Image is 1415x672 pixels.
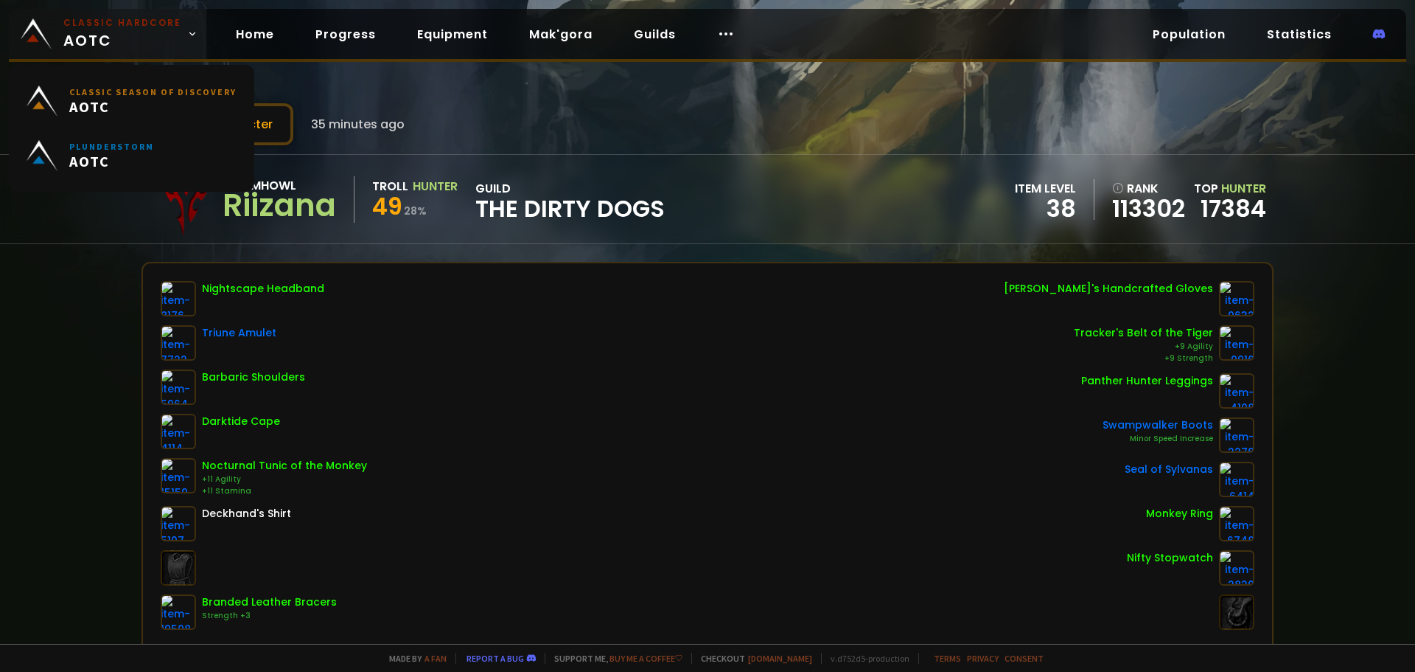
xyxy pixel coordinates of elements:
[202,325,276,341] div: Triune Amulet
[1219,418,1254,453] img: item-2276
[9,9,206,59] a: Classic HardcoreAOTC
[372,190,402,223] span: 49
[467,653,524,664] a: Report a bug
[475,179,665,220] div: guild
[161,595,196,630] img: item-19508
[1081,373,1213,389] div: Panther Hunter Leggings
[609,653,682,664] a: Buy me a coffee
[1112,179,1185,198] div: rank
[202,474,367,485] div: +11 Agility
[1127,550,1213,566] div: Nifty Stopwatch
[748,653,812,664] a: [DOMAIN_NAME]
[1103,418,1213,433] div: Swampwalker Boots
[1219,281,1254,316] img: item-9632
[821,653,909,664] span: v. d752d5 - production
[404,204,427,218] small: 28 %
[202,414,280,429] div: Darktide Cape
[1146,506,1213,522] div: Monkey Ring
[161,458,196,493] img: item-15159
[224,19,286,49] a: Home
[202,458,367,474] div: Nocturnal Tunic of the Monkey
[161,414,196,449] img: item-4114
[517,19,604,49] a: Mak'gora
[223,195,336,217] div: Riizana
[202,610,337,622] div: Strength +3
[69,152,154,170] span: AOTC
[63,16,181,30] small: Classic Hardcore
[475,198,665,220] span: The Dirty Dogs
[311,115,405,134] span: 35 minutes ago
[161,370,196,405] img: item-5964
[1219,550,1254,586] img: item-2820
[69,141,154,152] small: Plunderstorm
[69,86,237,97] small: Classic Season of Discovery
[202,485,367,497] div: +11 Stamina
[1015,198,1076,220] div: 38
[1221,180,1266,197] span: Hunter
[424,653,447,664] a: a fan
[1219,462,1254,497] img: item-6414
[1201,192,1266,225] a: 17384
[1005,653,1044,664] a: Consent
[1112,198,1185,220] a: 113302
[1004,281,1213,297] div: [PERSON_NAME]'s Handcrafted Gloves
[69,97,237,116] span: AOTC
[202,595,337,610] div: Branded Leather Bracers
[1074,353,1213,364] div: +9 Strength
[1255,19,1344,49] a: Statistics
[1141,19,1237,49] a: Population
[405,19,500,49] a: Equipment
[622,19,688,49] a: Guilds
[161,325,196,361] img: item-7722
[18,128,245,183] a: PlunderstormAOTC
[372,177,408,195] div: Troll
[1125,462,1213,477] div: Seal of Sylvanas
[380,653,447,664] span: Made by
[223,176,336,195] div: Doomhowl
[202,370,305,385] div: Barbaric Shoulders
[63,16,181,52] span: AOTC
[1219,325,1254,361] img: item-9916
[202,281,324,297] div: Nightscape Headband
[1015,179,1076,198] div: item level
[1194,179,1266,198] div: Top
[1103,433,1213,445] div: Minor Speed Increase
[161,506,196,541] img: item-5107
[691,653,812,664] span: Checkout
[18,74,245,128] a: Classic Season of DiscoveryAOTC
[202,506,291,522] div: Deckhand's Shirt
[934,653,961,664] a: Terms
[413,177,458,195] div: Hunter
[545,653,682,664] span: Support me,
[967,653,999,664] a: Privacy
[161,281,196,316] img: item-8176
[1219,373,1254,409] img: item-4108
[1074,341,1213,353] div: +9 Agility
[1074,325,1213,341] div: Tracker's Belt of the Tiger
[1219,506,1254,541] img: item-6748
[304,19,388,49] a: Progress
